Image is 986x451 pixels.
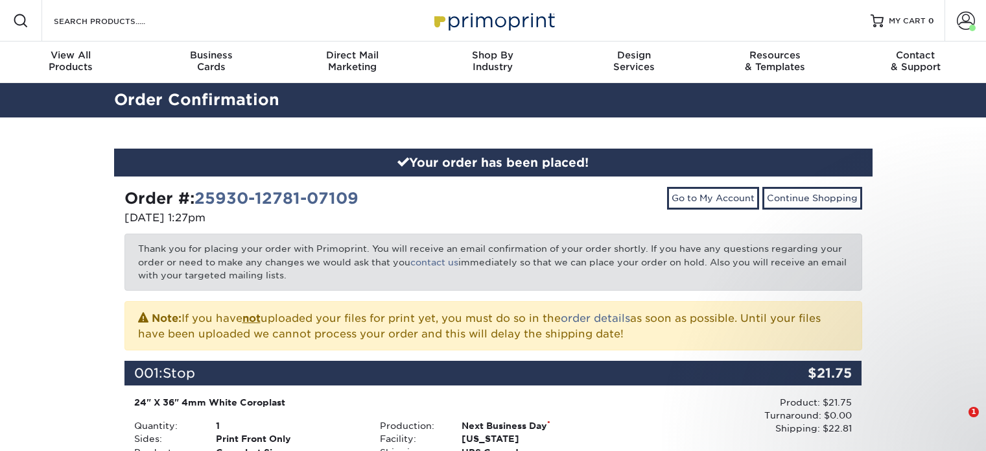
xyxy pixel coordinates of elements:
[194,189,358,208] a: 25930-12781-07109
[563,49,704,61] span: Design
[667,187,759,209] a: Go to My Account
[206,432,370,445] div: Print Front Only
[704,49,845,61] span: Resources
[124,432,206,445] div: Sides:
[282,49,423,73] div: Marketing
[124,189,358,208] strong: Order #:
[141,49,281,61] span: Business
[124,210,484,226] p: [DATE] 1:27pm
[114,149,873,177] div: Your order has been placed!
[561,312,630,324] a: order details
[845,42,986,83] a: Contact& Support
[845,49,986,61] span: Contact
[423,49,563,73] div: Industry
[889,16,926,27] span: MY CART
[428,6,558,34] img: Primoprint
[563,42,704,83] a: DesignServices
[104,88,882,112] h2: Order Confirmation
[152,312,182,324] strong: Note:
[928,16,934,25] span: 0
[138,310,849,342] p: If you have uploaded your files for print yet, you must do so in the as soon as possible. Until y...
[141,42,281,83] a: BusinessCards
[845,49,986,73] div: & Support
[242,312,261,324] b: not
[410,257,458,267] a: contact us
[704,49,845,73] div: & Templates
[423,42,563,83] a: Shop ByIndustry
[124,419,206,432] div: Quantity:
[704,42,845,83] a: Resources& Templates
[370,432,452,445] div: Facility:
[134,396,607,409] div: 24" X 36" 4mm White Coroplast
[53,13,179,29] input: SEARCH PRODUCTS.....
[370,419,452,432] div: Production:
[762,187,862,209] a: Continue Shopping
[942,407,973,438] iframe: Intercom live chat
[616,396,852,435] div: Product: $21.75 Turnaround: $0.00 Shipping: $22.81
[163,365,195,381] span: Stop
[968,407,979,417] span: 1
[124,361,739,385] div: 001:
[282,42,423,83] a: Direct MailMarketing
[452,432,616,445] div: [US_STATE]
[282,49,423,61] span: Direct Mail
[206,419,370,432] div: 1
[141,49,281,73] div: Cards
[563,49,704,73] div: Services
[423,49,563,61] span: Shop By
[452,419,616,432] div: Next Business Day
[124,234,862,290] p: Thank you for placing your order with Primoprint. You will receive an email confirmation of your ...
